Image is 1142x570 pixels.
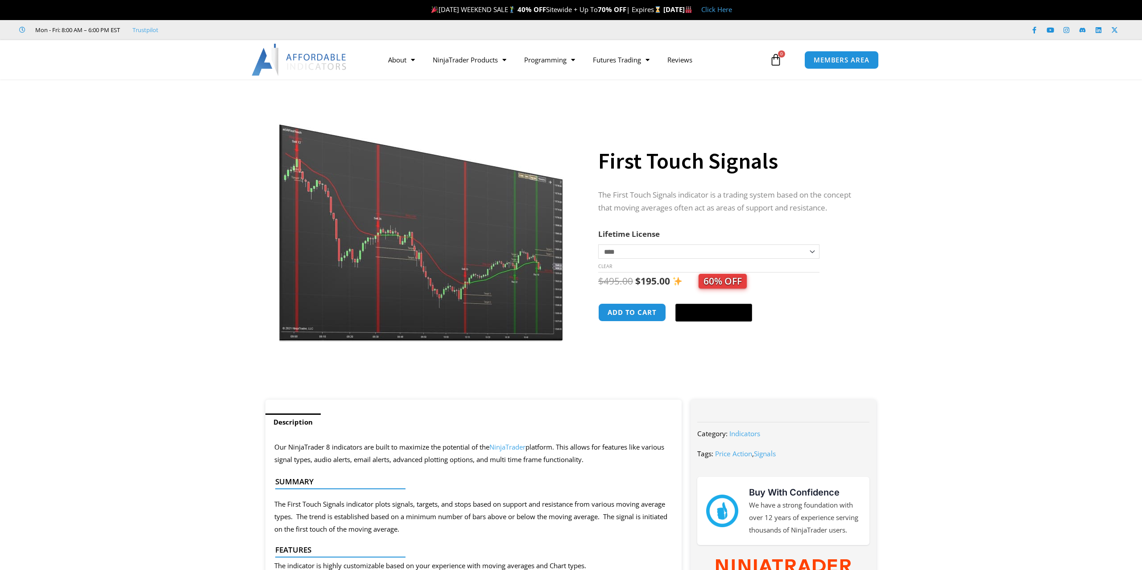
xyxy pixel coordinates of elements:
span: [DATE] WEEKEND SALE Sitewide + Up To | Expires [429,5,663,14]
img: ⌛ [654,6,661,13]
a: MEMBERS AREA [804,51,879,69]
span: , [715,449,776,458]
span: 60% OFF [699,274,747,289]
a: Reviews [658,50,701,70]
img: 🏌️‍♂️ [509,6,515,13]
img: First Touch Signals 1 [278,95,565,342]
nav: Menu [379,50,767,70]
span: $ [598,275,604,287]
a: 0 [756,47,795,73]
img: ✨ [673,277,682,286]
h4: Summary [275,477,665,486]
p: The First Touch Signals indicator plots signals, targets, and stops based on support and resistan... [274,498,673,536]
img: mark thumbs good 43913 | Affordable Indicators – NinjaTrader [706,495,738,527]
h1: First Touch Signals [598,145,859,177]
button: Buy with GPay [675,304,752,322]
span: Our NinjaTrader 8 indicators are built to maximize the potential of the platform. This allows for... [274,442,664,464]
a: Programming [515,50,584,70]
a: NinjaTrader [489,442,525,451]
span: Tags: [697,449,713,458]
a: Price Action [715,449,752,458]
span: 0 [778,50,785,58]
h4: Features [275,545,665,554]
img: LogoAI | Affordable Indicators – NinjaTrader [252,44,348,76]
button: Add to cart [598,303,666,322]
a: Signals [754,449,776,458]
img: 🎉 [431,6,438,13]
span: Mon - Fri: 8:00 AM – 6:00 PM EST [33,25,120,35]
a: About [379,50,424,70]
a: Clear options [598,263,612,269]
a: Trustpilot [132,25,158,35]
span: Category: [697,429,728,438]
strong: [DATE] [663,5,692,14]
p: The First Touch Signals indicator is a trading system based on the concept that moving averages o... [598,189,859,215]
bdi: 195.00 [635,275,670,287]
a: NinjaTrader Products [424,50,515,70]
bdi: 495.00 [598,275,633,287]
strong: 40% OFF [517,5,546,14]
strong: 70% OFF [598,5,626,14]
label: Lifetime License [598,229,660,239]
a: Click Here [701,5,732,14]
a: Futures Trading [584,50,658,70]
span: $ [635,275,641,287]
a: Description [265,413,321,431]
iframe: PayPal Message 1 [598,333,859,341]
p: We have a strong foundation with over 12 years of experience serving thousands of NinjaTrader users. [749,499,861,537]
a: Indicators [729,429,760,438]
h3: Buy With Confidence [749,486,861,499]
img: 🏭 [685,6,692,13]
span: MEMBERS AREA [814,57,869,63]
